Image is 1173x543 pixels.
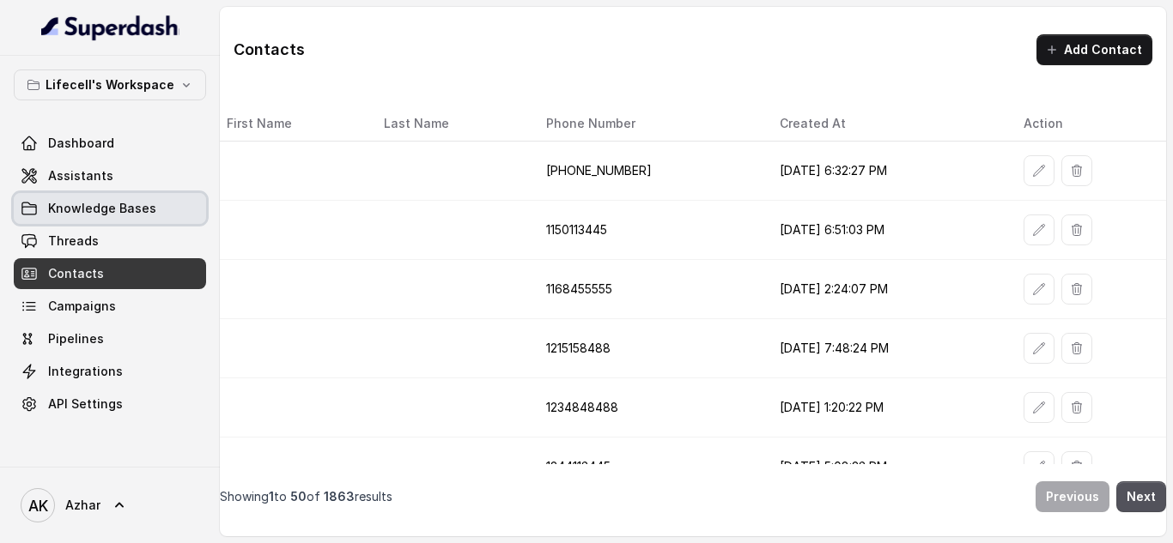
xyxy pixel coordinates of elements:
[532,319,766,378] td: 1215158488
[220,106,370,142] th: First Name
[48,330,104,347] span: Pipelines
[14,389,206,419] a: API Settings
[1036,481,1109,512] button: Previous
[532,106,766,142] th: Phone Number
[48,232,99,250] span: Threads
[65,497,100,514] span: Azhar
[48,200,156,217] span: Knowledge Bases
[324,489,355,504] span: 1863
[532,378,766,437] td: 1234848488
[766,378,1010,437] td: [DATE] 1:20:22 PM
[290,489,307,504] span: 50
[532,437,766,497] td: 1244113445
[1116,481,1166,512] button: Next
[14,258,206,289] a: Contacts
[532,260,766,319] td: 1168455555
[41,14,179,41] img: light.svg
[1010,106,1166,142] th: Action
[46,75,174,95] p: Lifecell's Workspace
[48,298,116,315] span: Campaigns
[48,135,114,152] span: Dashboard
[14,69,206,100] button: Lifecell's Workspace
[766,106,1010,142] th: Created At
[14,160,206,191] a: Assistants
[532,201,766,260] td: 1150113445
[220,471,1166,522] nav: Pagination
[48,395,123,413] span: API Settings
[28,497,48,515] text: AK
[14,128,206,159] a: Dashboard
[766,142,1010,201] td: [DATE] 6:32:27 PM
[14,226,206,256] a: Threads
[14,193,206,224] a: Knowledge Bases
[370,106,532,142] th: Last Name
[532,142,766,201] td: [PHONE_NUMBER]
[48,167,113,184] span: Assistants
[14,323,206,354] a: Pipelines
[766,260,1010,319] td: [DATE] 2:24:07 PM
[766,201,1010,260] td: [DATE] 6:51:03 PM
[220,488,392,505] p: Showing to of results
[14,356,206,387] a: Integrations
[1036,34,1152,65] button: Add Contact
[48,363,123,380] span: Integrations
[48,265,104,282] span: Contacts
[766,437,1010,497] td: [DATE] 5:08:23 PM
[14,481,206,529] a: Azhar
[269,489,274,504] span: 1
[14,291,206,322] a: Campaigns
[234,36,305,63] h1: Contacts
[766,319,1010,378] td: [DATE] 7:48:24 PM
